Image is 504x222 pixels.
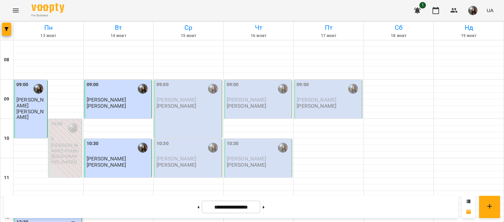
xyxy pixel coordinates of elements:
[4,174,9,181] h6: 11
[227,97,266,103] span: [PERSON_NAME]
[468,6,477,15] img: 3223da47ea16ff58329dec54ac365d5d.JPG
[297,103,336,109] p: [PERSON_NAME]
[14,33,82,39] h6: 13 жовт
[33,84,43,94] img: Бойцун Яна Вікторівна
[295,33,363,39] h6: 17 жовт
[365,33,433,39] h6: 18 жовт
[435,23,503,33] h6: Нд
[208,84,218,94] img: Бойцун Яна Вікторівна
[157,162,196,168] p: [PERSON_NAME]
[51,136,80,142] p: 0
[419,2,426,9] span: 1
[87,81,99,88] label: 09:00
[157,97,196,103] span: [PERSON_NAME]
[16,109,46,120] p: [PERSON_NAME]
[68,123,78,133] img: Бойцун Яна Вікторівна
[87,156,126,162] span: [PERSON_NAME]
[227,140,239,147] label: 10:30
[31,3,64,13] img: Voopty Logo
[295,23,363,33] h6: Пт
[138,84,148,94] img: Бойцун Яна Вікторівна
[278,143,288,153] img: Бойцун Яна Вікторівна
[208,143,218,153] img: Бойцун Яна Вікторівна
[16,97,44,108] span: [PERSON_NAME]
[487,7,493,14] span: UA
[87,140,99,147] label: 10:30
[365,23,433,33] h6: Сб
[87,162,126,168] p: [PERSON_NAME]
[16,81,29,88] label: 09:00
[138,143,148,153] img: Бойцун Яна Вікторівна
[227,162,266,168] p: [PERSON_NAME]
[157,156,196,162] span: [PERSON_NAME]
[157,103,196,109] p: [PERSON_NAME]
[227,81,239,88] label: 09:00
[85,23,153,33] h6: Вт
[227,156,266,162] span: [PERSON_NAME]
[348,84,358,94] img: Бойцун Яна Вікторівна
[51,142,80,165] p: [PERSON_NAME] Polski ([GEOGRAPHIC_DATA])
[51,120,63,128] label: 10:00
[4,135,9,142] h6: 10
[225,33,293,39] h6: 16 жовт
[4,56,9,64] h6: 08
[435,33,503,39] h6: 19 жовт
[297,97,336,103] span: [PERSON_NAME]
[157,140,169,147] label: 10:30
[157,81,169,88] label: 09:00
[225,23,293,33] h6: Чт
[155,23,222,33] h6: Ср
[8,3,24,18] button: Menu
[87,103,126,109] p: [PERSON_NAME]
[87,97,126,103] span: [PERSON_NAME]
[297,81,309,88] label: 09:00
[14,23,82,33] h6: Пн
[31,13,64,18] span: For Business
[4,96,9,103] h6: 09
[484,4,496,16] button: UA
[155,33,222,39] h6: 15 жовт
[227,103,266,109] p: [PERSON_NAME]
[85,33,153,39] h6: 14 жовт
[278,84,288,94] img: Бойцун Яна Вікторівна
